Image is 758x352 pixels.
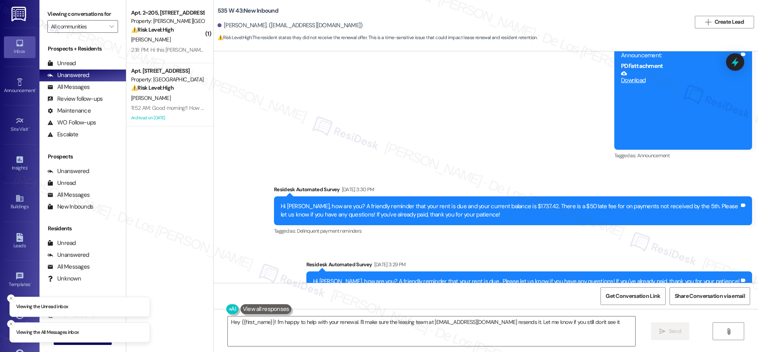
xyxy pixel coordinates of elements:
div: Residesk Automated Survey [274,185,752,196]
a: Templates • [4,269,36,291]
span: Send [669,327,681,335]
div: All Messages [47,263,90,271]
div: Unanswered [47,251,89,259]
span: Announcement [637,152,670,159]
a: Inbox [4,36,36,58]
div: Prospects [39,152,126,161]
b: PDF attachment [621,62,663,70]
div: 2:18 PM: Hi this [PERSON_NAME] from #2 apt 205 I was on vacation came back [DATE] and I saw 👀 my ... [131,46,593,53]
a: Buildings [4,192,36,213]
span: Get Conversation Link [606,292,660,300]
div: Tagged as: [274,225,752,237]
a: Download [621,70,739,84]
div: Tagged as: [614,150,752,161]
span: : The resident states they did not receive the renewal offer. This is a time-sensitive issue that... [218,34,537,42]
button: Share Conversation via email [670,287,750,305]
i:  [109,23,114,30]
div: [DATE] 3:29 PM [372,260,406,269]
img: ResiDesk Logo [11,7,28,21]
i:  [726,328,732,335]
span: [PERSON_NAME] [131,36,171,43]
input: All communities [51,20,105,33]
div: New Inbounds [47,203,93,211]
div: All Messages [47,191,90,199]
a: Account [4,308,36,329]
span: Share Conversation via email [675,292,745,300]
a: Site Visit • [4,114,36,136]
span: • [27,164,28,169]
span: Create Lead [715,18,744,26]
div: Unanswered [47,71,89,79]
button: Get Conversation Link [600,287,665,305]
label: Viewing conversations for [47,8,118,20]
i:  [705,19,711,25]
strong: ⚠️ Risk Level: High [131,84,174,91]
div: Property: [GEOGRAPHIC_DATA] [131,75,204,84]
div: Hi [PERSON_NAME], how are you? A friendly reminder that your rent is due . Please let us know if ... [313,277,739,286]
div: Archived on [DATE] [130,113,205,123]
div: Prospects + Residents [39,45,126,53]
div: Property: [PERSON_NAME][GEOGRAPHIC_DATA] Apartments [131,17,204,25]
span: • [28,125,30,131]
div: Unread [47,59,76,68]
div: [PERSON_NAME]. ([EMAIL_ADDRESS][DOMAIN_NAME]) [218,21,363,30]
p: Viewing the All Messages inbox [16,329,79,336]
a: Leads [4,231,36,252]
div: Review follow-ups [47,95,103,103]
span: • [35,87,36,92]
div: Apt. 2~205, [STREET_ADDRESS] [131,9,204,17]
i:  [659,328,665,335]
div: Residesk Automated Survey [306,260,752,271]
div: Apt. [STREET_ADDRESS] [131,67,204,75]
iframe: Download https://res.cloudinary.com/residesk/image/upload/v1722629710/hpcyz20lefwwaaxofuor.pdf [621,85,739,144]
div: Unread [47,179,76,187]
p: Viewing the Unread inbox [16,303,68,311]
div: [DATE] 3:30 PM [340,185,374,194]
button: Close toast [7,294,15,302]
div: Residents [39,224,126,233]
span: • [30,280,32,286]
div: Hi [PERSON_NAME], how are you? A friendly reminder that your rent is due and your current balance... [281,202,739,219]
strong: ⚠️ Risk Level: High [131,26,174,33]
a: Insights • [4,153,36,174]
div: Escalate [47,130,78,139]
b: 535 W 43: New Inbound [218,7,278,15]
div: All Messages [47,83,90,91]
button: Close toast [7,320,15,328]
button: Send [651,322,689,340]
span: [PERSON_NAME] [131,94,171,102]
strong: ⚠️ Risk Level: High [218,34,251,41]
div: Unanswered [47,167,89,175]
span: Delinquent payment reminders [297,228,362,234]
div: Unknown [47,275,81,283]
button: Create Lead [695,16,754,28]
textarea: Hey {{first_name}}! I'm happy to help with your renewal. I'll make sure the leasing team at [EMAI... [228,316,635,346]
div: Maintenance [47,107,91,115]
div: Announcement: [621,51,739,60]
div: 11:52 AM: Good morning!! How are you? Thank you very much [131,104,271,111]
div: Unread [47,239,76,247]
div: WO Follow-ups [47,119,96,127]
